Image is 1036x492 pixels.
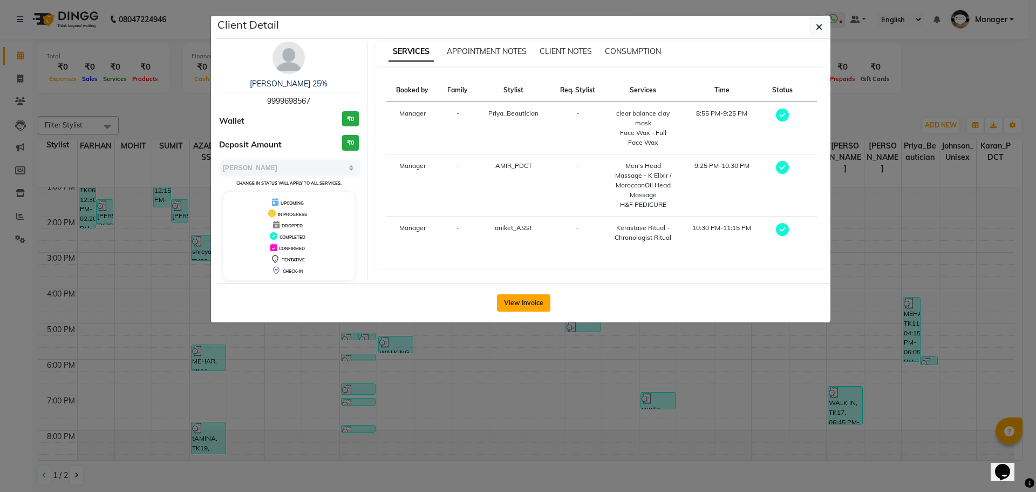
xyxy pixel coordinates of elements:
th: Req. Stylist [550,79,605,102]
td: Manager [386,102,439,154]
h3: ₹0 [342,135,359,151]
th: Services [605,79,680,102]
div: Kerastase Ritual - Chronologist Ritual [612,223,674,242]
td: 10:30 PM-11:15 PM [680,217,764,250]
span: COMPLETED [280,234,305,240]
td: 9:25 PM-10:30 PM [680,154,764,217]
span: UPCOMING [281,200,304,206]
td: Manager [386,217,439,250]
span: CLIENT NOTES [540,46,592,56]
td: Manager [386,154,439,217]
span: SERVICES [388,42,434,62]
span: CHECK-IN [283,268,303,274]
td: - [439,217,478,250]
h3: ₹0 [342,111,359,127]
span: DROPPED [282,223,303,228]
small: Change in status will apply to all services. [236,180,342,186]
span: APPOINTMENT NOTES [447,46,527,56]
td: - [439,102,478,154]
td: - [439,154,478,217]
th: Stylist [477,79,550,102]
th: Time [680,79,764,102]
td: - [550,154,605,217]
td: - [550,102,605,154]
span: aniket_ASST [495,224,533,232]
th: Booked by [386,79,439,102]
div: Men's Head Massage - K Elixir / MoroccanOil Head Massage [612,161,674,200]
td: 8:55 PM-9:25 PM [680,102,764,154]
span: Priya_Beautician [488,109,539,117]
span: Wallet [219,115,244,127]
button: View Invoice [497,294,550,312]
th: Family [439,79,478,102]
th: Status [764,79,802,102]
span: CONSUMPTION [605,46,661,56]
span: IN PROGRESS [278,212,307,217]
iframe: chat widget [991,449,1025,481]
div: clear balance clay mask [612,109,674,128]
span: CONFIRMED [279,246,305,251]
div: Face Wax - Full Face Wax [612,128,674,147]
span: TENTATIVE [282,257,305,262]
td: - [550,217,605,250]
h5: Client Detail [217,17,279,33]
span: 9999698567 [267,96,310,106]
span: Deposit Amount [219,139,282,151]
a: [PERSON_NAME] 25% [250,79,328,89]
span: AMIR_PDCT [495,161,532,170]
img: avatar [272,42,305,74]
div: H&F PEDICURE [612,200,674,210]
